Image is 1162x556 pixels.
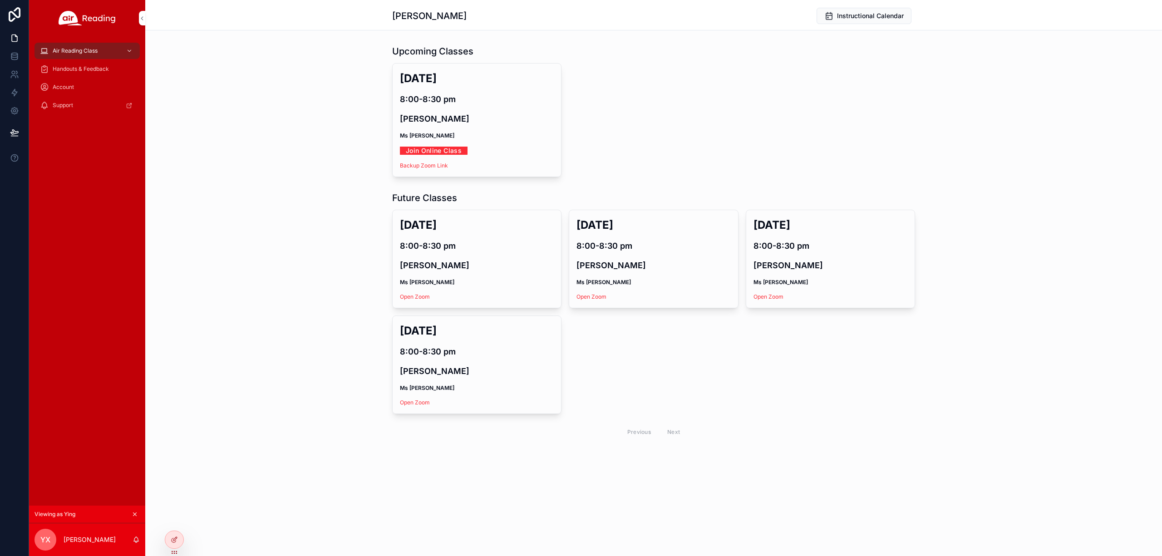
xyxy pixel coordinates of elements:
[53,47,98,54] span: Air Reading Class
[34,97,140,113] a: Support
[53,102,73,109] span: Support
[400,71,554,86] h2: [DATE]
[400,240,554,252] h4: 8:00-8:30 pm
[40,534,50,545] span: YX
[400,143,468,157] a: Join Online Class
[64,535,116,544] p: [PERSON_NAME]
[753,217,907,232] h2: [DATE]
[59,11,116,25] img: App logo
[400,132,454,139] strong: Ms [PERSON_NAME]
[34,43,140,59] a: Air Reading Class
[400,217,554,232] h2: [DATE]
[400,279,454,285] strong: Ms [PERSON_NAME]
[576,217,730,232] h2: [DATE]
[400,293,430,300] a: Open Zoom
[400,113,554,125] h4: [PERSON_NAME]
[400,162,448,169] a: Backup Zoom Link
[837,11,904,20] span: Instructional Calendar
[400,365,554,377] h4: [PERSON_NAME]
[29,36,145,125] div: scrollable content
[753,293,783,300] a: Open Zoom
[400,345,554,358] h4: 8:00-8:30 pm
[400,384,454,391] strong: Ms [PERSON_NAME]
[576,293,606,300] a: Open Zoom
[392,10,467,22] h1: [PERSON_NAME]
[392,192,457,204] h1: Future Classes
[753,240,907,252] h4: 8:00-8:30 pm
[817,8,911,24] button: Instructional Calendar
[400,93,554,105] h4: 8:00-8:30 pm
[753,259,907,271] h4: [PERSON_NAME]
[34,79,140,95] a: Account
[576,240,730,252] h4: 8:00-8:30 pm
[576,259,730,271] h4: [PERSON_NAME]
[576,279,631,285] strong: Ms [PERSON_NAME]
[34,61,140,77] a: Handouts & Feedback
[392,45,473,58] h1: Upcoming Classes
[53,65,109,73] span: Handouts & Feedback
[400,323,554,338] h2: [DATE]
[400,259,554,271] h4: [PERSON_NAME]
[753,279,808,285] strong: Ms [PERSON_NAME]
[53,84,74,91] span: Account
[34,511,75,518] span: Viewing as Ying
[400,399,430,406] a: Open Zoom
